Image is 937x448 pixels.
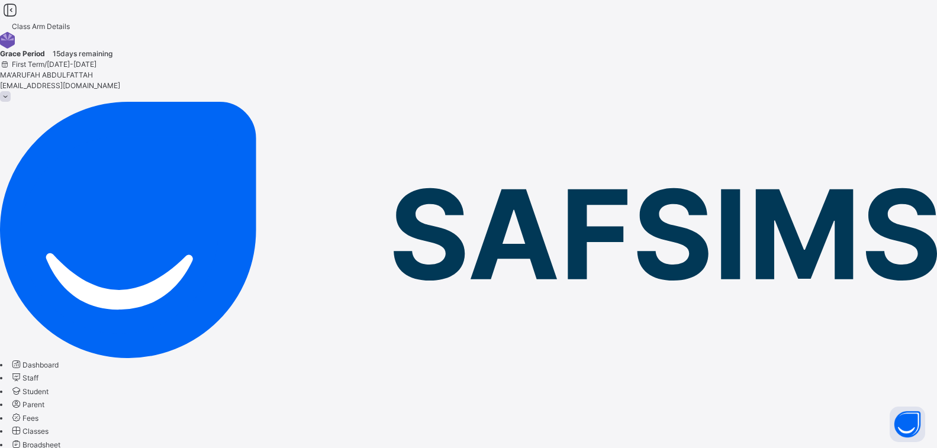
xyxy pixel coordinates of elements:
span: Classes [22,427,49,436]
span: Dashboard [22,360,59,369]
button: Open asap [890,407,925,442]
a: Fees [10,414,38,423]
a: Student [10,387,49,396]
a: Dashboard [10,360,59,369]
span: Staff [22,373,38,382]
a: Parent [10,400,44,409]
span: Class Arm Details [12,22,70,31]
span: Student [22,387,49,396]
a: Classes [10,427,49,436]
span: Fees [22,414,38,423]
span: Parent [22,400,44,409]
span: 15 days remaining [53,49,112,58]
a: Staff [10,373,38,382]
